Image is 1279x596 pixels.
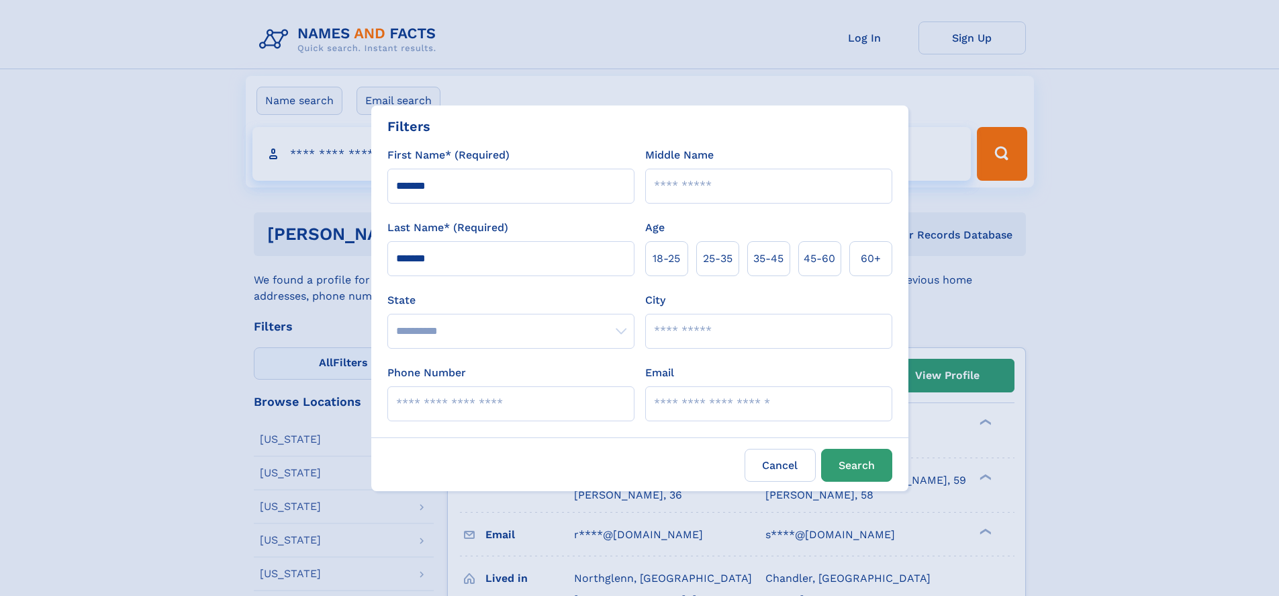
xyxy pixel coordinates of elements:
[387,365,466,381] label: Phone Number
[753,251,784,267] span: 35‑45
[745,449,816,482] label: Cancel
[653,251,680,267] span: 18‑25
[645,292,665,308] label: City
[645,147,714,163] label: Middle Name
[804,251,835,267] span: 45‑60
[387,116,430,136] div: Filters
[861,251,881,267] span: 60+
[645,365,674,381] label: Email
[645,220,665,236] label: Age
[387,220,508,236] label: Last Name* (Required)
[387,147,510,163] label: First Name* (Required)
[387,292,634,308] label: State
[821,449,892,482] button: Search
[703,251,732,267] span: 25‑35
